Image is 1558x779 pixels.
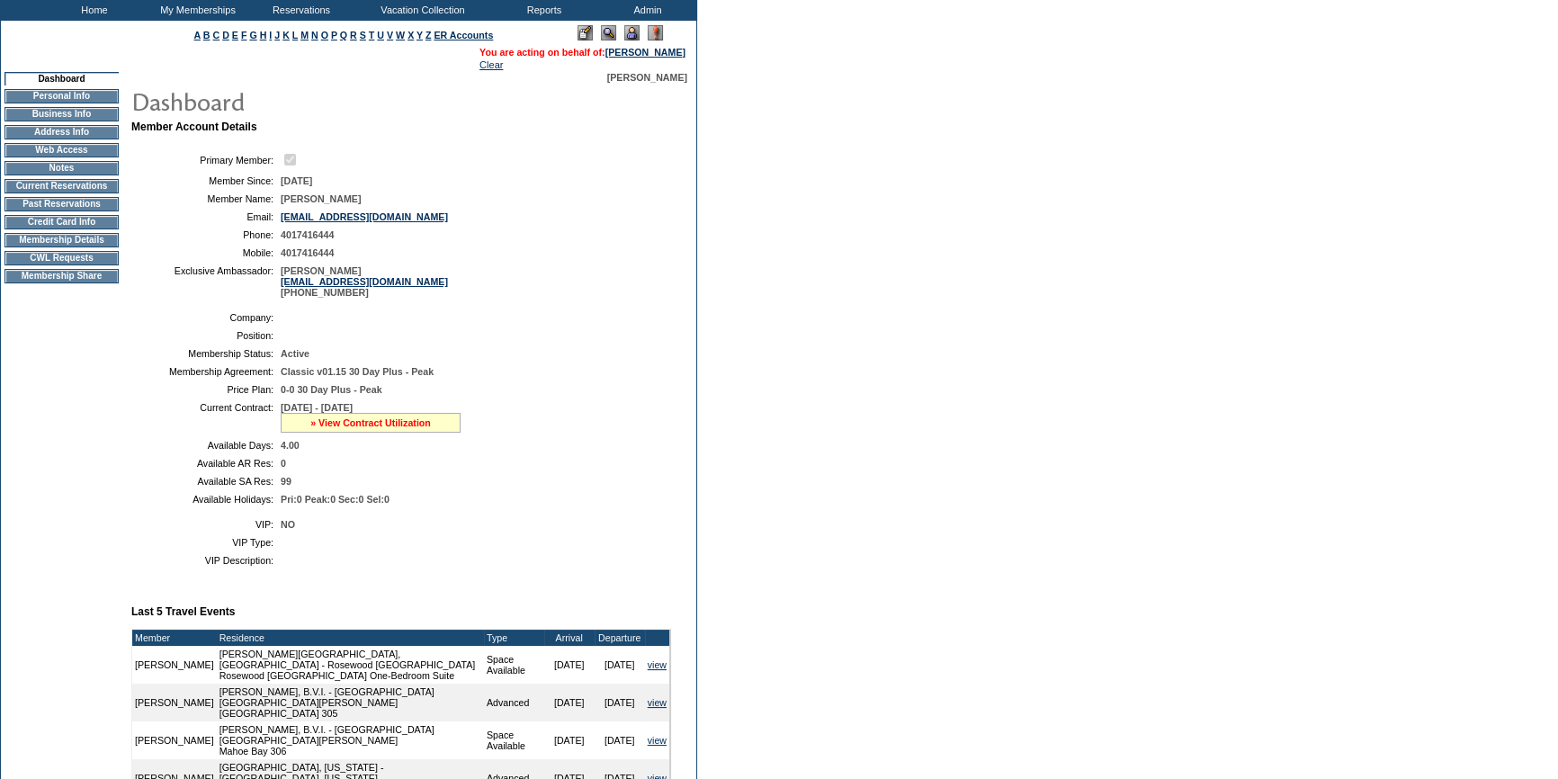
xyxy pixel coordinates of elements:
[139,366,273,377] td: Membership Agreement:
[4,72,119,85] td: Dashboard
[139,151,273,168] td: Primary Member:
[425,30,432,40] a: Z
[544,721,595,759] td: [DATE]
[4,197,119,211] td: Past Reservations
[407,30,414,40] a: X
[260,30,267,40] a: H
[139,402,273,433] td: Current Contract:
[217,684,484,721] td: [PERSON_NAME], B.V.I. - [GEOGRAPHIC_DATA] [GEOGRAPHIC_DATA][PERSON_NAME] [GEOGRAPHIC_DATA] 305
[479,47,685,58] span: You are acting on behalf of:
[4,215,119,229] td: Credit Card Info
[292,30,298,40] a: L
[203,30,210,40] a: B
[4,251,119,265] td: CWL Requests
[132,684,217,721] td: [PERSON_NAME]
[139,494,273,505] td: Available Holidays:
[282,30,290,40] a: K
[484,646,544,684] td: Space Available
[4,107,119,121] td: Business Info
[130,83,490,119] img: pgTtlDashboard.gif
[310,417,431,428] a: » View Contract Utilization
[648,25,663,40] img: Log Concern/Member Elevation
[139,519,273,530] td: VIP:
[139,384,273,395] td: Price Plan:
[139,211,273,222] td: Email:
[139,247,273,258] td: Mobile:
[212,30,219,40] a: C
[281,402,353,413] span: [DATE] - [DATE]
[281,348,309,359] span: Active
[360,30,366,40] a: S
[607,72,687,83] span: [PERSON_NAME]
[605,47,685,58] a: [PERSON_NAME]
[222,30,229,40] a: D
[139,458,273,469] td: Available AR Res:
[484,630,544,646] td: Type
[648,697,667,708] a: view
[4,233,119,247] td: Membership Details
[217,646,484,684] td: [PERSON_NAME][GEOGRAPHIC_DATA], [GEOGRAPHIC_DATA] - Rosewood [GEOGRAPHIC_DATA] Rosewood [GEOGRAPH...
[4,89,119,103] td: Personal Info
[300,30,309,40] a: M
[194,30,201,40] a: A
[139,175,273,186] td: Member Since:
[484,684,544,721] td: Advanced
[4,125,119,139] td: Address Info
[648,659,667,670] a: view
[217,630,484,646] td: Residence
[387,30,393,40] a: V
[281,175,312,186] span: [DATE]
[377,30,384,40] a: U
[139,265,273,298] td: Exclusive Ambassador:
[281,366,434,377] span: Classic v01.15 30 Day Plus - Peak
[331,30,337,40] a: P
[416,30,423,40] a: Y
[274,30,280,40] a: J
[281,247,334,258] span: 4017416444
[139,229,273,240] td: Phone:
[578,25,593,40] img: Edit Mode
[241,30,247,40] a: F
[4,143,119,157] td: Web Access
[601,25,616,40] img: View Mode
[269,30,272,40] a: I
[311,30,318,40] a: N
[139,555,273,566] td: VIP Description:
[595,646,645,684] td: [DATE]
[281,519,295,530] span: NO
[139,440,273,451] td: Available Days:
[624,25,640,40] img: Impersonate
[544,630,595,646] td: Arrival
[340,30,347,40] a: Q
[139,193,273,204] td: Member Name:
[484,721,544,759] td: Space Available
[139,537,273,548] td: VIP Type:
[131,605,235,618] b: Last 5 Travel Events
[434,30,493,40] a: ER Accounts
[4,161,119,175] td: Notes
[281,440,300,451] span: 4.00
[595,630,645,646] td: Departure
[281,276,448,287] a: [EMAIL_ADDRESS][DOMAIN_NAME]
[249,30,256,40] a: G
[139,312,273,323] td: Company:
[132,630,217,646] td: Member
[232,30,238,40] a: E
[4,269,119,283] td: Membership Share
[281,265,448,298] span: [PERSON_NAME] [PHONE_NUMBER]
[479,59,503,70] a: Clear
[281,476,291,487] span: 99
[132,646,217,684] td: [PERSON_NAME]
[595,721,645,759] td: [DATE]
[350,30,357,40] a: R
[139,348,273,359] td: Membership Status:
[139,330,273,341] td: Position:
[281,494,389,505] span: Pri:0 Peak:0 Sec:0 Sel:0
[396,30,405,40] a: W
[281,193,361,204] span: [PERSON_NAME]
[281,458,286,469] span: 0
[321,30,328,40] a: O
[217,721,484,759] td: [PERSON_NAME], B.V.I. - [GEOGRAPHIC_DATA] [GEOGRAPHIC_DATA][PERSON_NAME] Mahoe Bay 306
[281,211,448,222] a: [EMAIL_ADDRESS][DOMAIN_NAME]
[4,179,119,193] td: Current Reservations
